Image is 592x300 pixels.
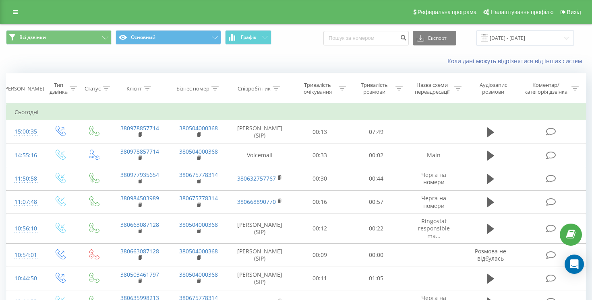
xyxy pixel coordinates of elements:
[238,85,271,92] div: Співробітник
[14,148,34,163] div: 14:55:16
[348,214,404,244] td: 00:22
[348,267,404,290] td: 01:05
[291,144,348,167] td: 00:33
[291,267,348,290] td: 00:11
[85,85,101,92] div: Статус
[14,194,34,210] div: 11:07:48
[14,171,34,187] div: 11:50:58
[120,247,159,255] a: 380663087128
[225,30,271,45] button: Графік
[291,167,348,190] td: 00:30
[228,267,291,290] td: [PERSON_NAME] (SIP)
[412,82,452,95] div: Назва схеми переадресації
[491,9,553,15] span: Налаштування профілю
[291,243,348,267] td: 00:09
[6,104,586,120] td: Сьогодні
[237,198,276,205] a: 380668890770
[179,124,218,132] a: 380504000368
[179,194,218,202] a: 380675778314
[228,144,291,167] td: Voicemail
[323,31,409,45] input: Пошук за номером
[404,144,463,167] td: Main
[241,35,257,40] span: Графік
[14,221,34,236] div: 10:56:10
[176,85,209,92] div: Бізнес номер
[179,221,218,228] a: 380504000368
[447,57,586,65] a: Коли дані можуть відрізнятися вiд інших систем
[120,124,159,132] a: 380978857714
[418,217,450,239] span: Ringostat responsible ma...
[348,243,404,267] td: 00:00
[404,167,463,190] td: Черга на номери
[291,120,348,144] td: 00:13
[14,247,34,263] div: 10:54:01
[19,34,46,41] span: Всі дзвінки
[50,82,68,95] div: Тип дзвінка
[228,120,291,144] td: [PERSON_NAME] (SIP)
[179,148,218,155] a: 380504000368
[348,167,404,190] td: 00:44
[120,221,159,228] a: 380663087128
[348,190,404,214] td: 00:57
[291,190,348,214] td: 00:16
[126,85,142,92] div: Клієнт
[237,175,276,182] a: 380632757767
[14,124,34,140] div: 15:00:35
[291,214,348,244] td: 00:12
[179,171,218,179] a: 380675778314
[355,82,393,95] div: Тривалість розмови
[299,82,337,95] div: Тривалість очікування
[348,144,404,167] td: 00:02
[228,243,291,267] td: [PERSON_NAME] (SIP)
[179,247,218,255] a: 380504000368
[348,120,404,144] td: 07:49
[120,271,159,278] a: 380503461797
[471,82,516,95] div: Аудіозапис розмови
[413,31,456,45] button: Експорт
[3,85,44,92] div: [PERSON_NAME]
[565,255,584,274] div: Open Intercom Messenger
[522,82,569,95] div: Коментар/категорія дзвінка
[567,9,581,15] span: Вихід
[6,30,112,45] button: Всі дзвінки
[116,30,221,45] button: Основний
[14,271,34,286] div: 10:44:50
[404,190,463,214] td: Черга на номери
[228,214,291,244] td: [PERSON_NAME] (SIP)
[475,247,506,262] span: Розмова не відбулась
[120,194,159,202] a: 380984503989
[120,171,159,179] a: 380977935654
[120,148,159,155] a: 380978857714
[418,9,477,15] span: Реферальна програма
[179,271,218,278] a: 380504000368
